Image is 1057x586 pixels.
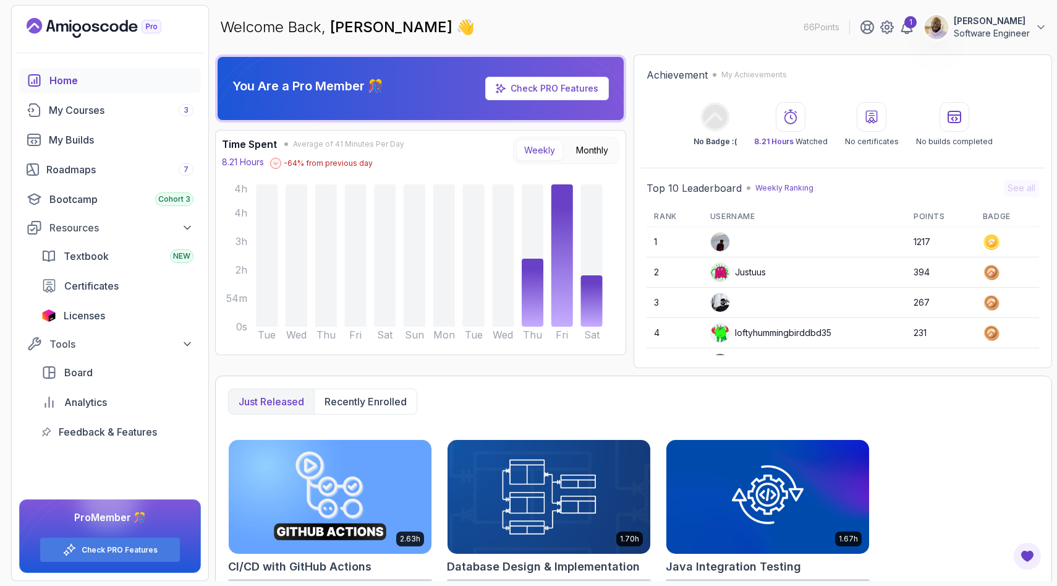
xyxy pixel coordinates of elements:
a: bootcamp [19,187,201,212]
h2: Java Integration Testing [666,558,801,575]
h3: Time Spent [222,137,277,152]
img: Java Integration Testing card [666,440,869,554]
span: Analytics [64,395,107,410]
img: default monster avatar [711,263,729,282]
span: Certificates [64,278,119,293]
button: Check PRO Features [40,537,180,562]
img: Database Design & Implementation card [448,440,650,554]
img: user profile image [711,354,729,373]
a: board [34,360,201,385]
tspan: 4h [234,207,247,219]
a: builds [19,127,201,152]
span: 👋 [456,17,475,38]
h2: Achievement [647,67,708,82]
span: Board [64,365,93,380]
td: 1217 [906,227,975,257]
a: roadmaps [19,157,201,182]
div: Bootcamp [49,192,193,207]
td: 394 [906,257,975,288]
p: Recently enrolled [325,394,407,409]
span: [PERSON_NAME] [330,18,456,36]
p: My Achievements [721,70,787,80]
p: 8.21 Hours [222,156,264,168]
tspan: 3h [236,235,247,248]
a: courses [19,98,201,123]
img: user profile image [711,293,729,312]
button: user profile image[PERSON_NAME]Software Engineer [924,15,1047,40]
p: Just released [239,394,304,409]
div: 1 [904,16,917,28]
th: Badge [975,207,1039,227]
td: 267 [906,288,975,318]
img: default monster avatar [711,324,729,342]
span: 7 [184,165,189,175]
img: user profile image [925,15,948,39]
p: No certificates [845,137,899,147]
button: Tools [19,333,201,355]
th: Rank [647,207,702,227]
a: analytics [34,390,201,415]
span: Cohort 3 [158,194,190,204]
p: Software Engineer [954,27,1030,40]
div: Home [49,73,193,88]
div: loftyhummingbirddbd35 [710,323,831,343]
tspan: Wed [493,329,513,341]
a: 1 [899,20,914,35]
th: Username [703,207,906,227]
div: Resources [49,220,193,235]
button: Recently enrolled [314,389,417,414]
img: CI/CD with GitHub Actions card [229,440,431,554]
div: silentjackalcf1a1 [710,353,798,373]
p: Watched [754,137,828,147]
a: feedback [34,420,201,444]
p: You Are a Pro Member 🎊 [232,77,383,95]
tspan: 2h [236,264,247,276]
button: Resources [19,217,201,239]
tspan: Fri [556,329,568,341]
span: Textbook [64,249,109,264]
p: 1.70h [620,534,639,544]
span: Average of 41 Minutes Per Day [293,139,404,149]
tspan: Fri [349,329,362,341]
a: Check PRO Features [485,77,609,100]
div: My Courses [49,103,193,118]
tspan: Tue [258,329,276,341]
div: Roadmaps [46,162,193,177]
a: certificates [34,274,201,298]
span: 3 [184,105,189,115]
button: Weekly [516,140,563,161]
div: My Builds [49,132,193,147]
tspan: Sun [405,329,424,341]
td: 3 [647,288,702,318]
tspan: Mon [433,329,455,341]
a: textbook [34,244,201,269]
p: 66 Points [804,21,839,33]
tspan: Wed [286,329,307,341]
a: Landing page [27,18,190,38]
tspan: Thu [523,329,542,341]
button: Open Feedback Button [1012,541,1042,571]
h2: Top 10 Leaderboard [647,181,742,196]
tspan: 4h [234,183,247,195]
span: NEW [173,251,190,261]
p: Welcome Back, [220,17,475,37]
div: Justuus [710,262,766,282]
p: No Badge :( [694,137,737,147]
a: Check PRO Features [511,83,598,93]
td: 231 [906,318,975,348]
span: Feedback & Features [59,424,157,439]
a: Check PRO Features [82,545,158,555]
button: See all [1004,179,1039,197]
tspan: Sat [377,329,393,341]
span: Licenses [64,308,105,323]
a: licenses [34,303,201,328]
div: Tools [49,337,193,351]
td: 2 [647,257,702,288]
p: [PERSON_NAME] [954,15,1030,27]
button: Just released [229,389,314,414]
tspan: 54m [226,292,247,304]
a: home [19,68,201,93]
tspan: Tue [465,329,483,341]
h2: CI/CD with GitHub Actions [228,558,371,575]
td: 4 [647,318,702,348]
